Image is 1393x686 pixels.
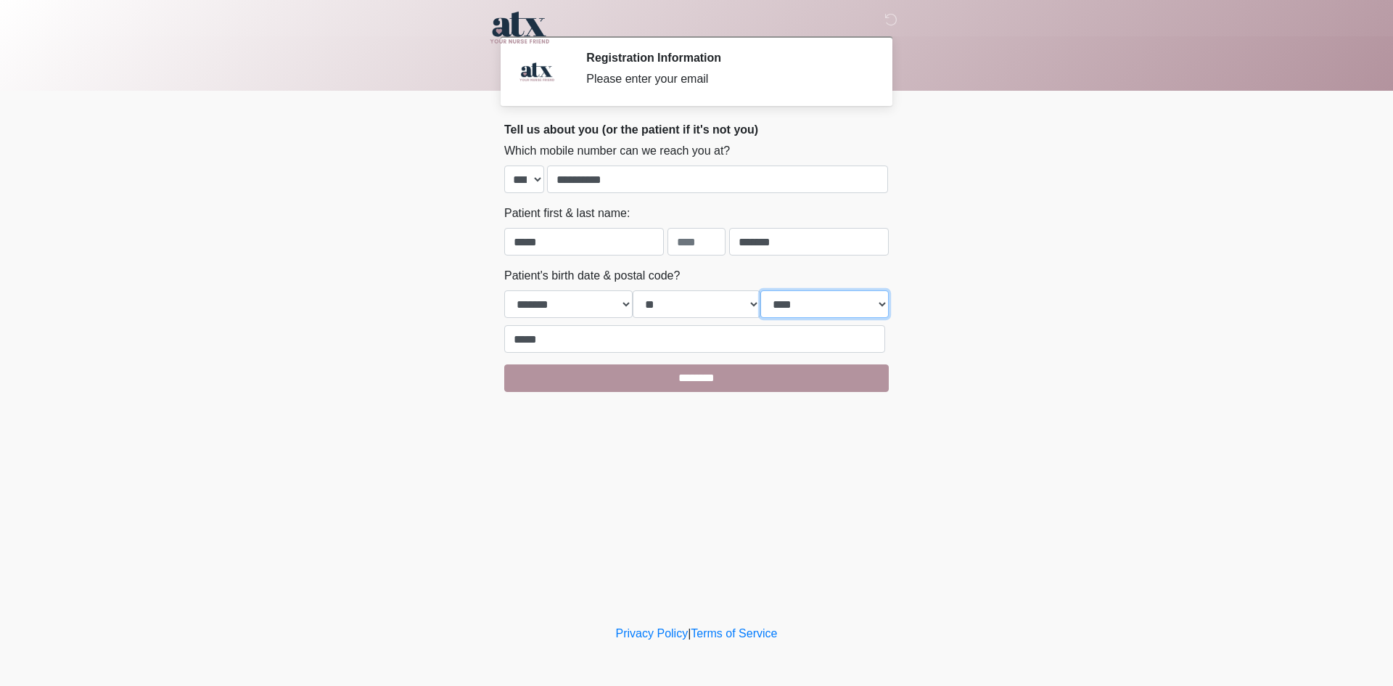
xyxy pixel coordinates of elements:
label: Which mobile number can we reach you at? [504,142,730,160]
img: Your Nurse Friend Logo [490,11,551,44]
div: Please enter your email [586,70,867,88]
label: Patient first & last name: [504,205,630,222]
h2: Tell us about you (or the patient if it's not you) [504,123,889,136]
a: | [688,627,691,640]
h2: Registration Information [586,51,867,65]
a: Terms of Service [691,627,777,640]
label: Patient's birth date & postal code? [504,267,680,285]
a: Privacy Policy [616,627,689,640]
img: Agent Avatar [515,51,559,94]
